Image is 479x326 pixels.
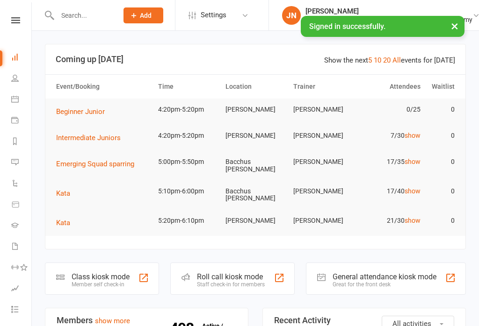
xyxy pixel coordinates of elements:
[56,132,127,143] button: Intermediate Juniors
[357,125,425,147] td: 7/30
[289,151,357,173] td: [PERSON_NAME]
[221,151,289,180] td: Bacchus [PERSON_NAME]
[154,180,222,202] td: 5:10pm-6:00pm
[425,75,458,99] th: Waitlist
[446,16,463,36] button: ×
[57,316,237,325] h3: Members
[274,316,454,325] h3: Recent Activity
[357,151,425,173] td: 17/35
[305,15,472,24] div: Noble Family Karate Centres t/as Shindo Karate Academy
[154,151,222,173] td: 5:00pm-5:50pm
[282,6,301,25] div: JN
[56,188,77,199] button: Kata
[289,180,357,202] td: [PERSON_NAME]
[305,7,472,15] div: [PERSON_NAME]
[289,125,357,147] td: [PERSON_NAME]
[56,158,141,170] button: Emerging Squad sparring
[357,210,425,232] td: 21/30
[221,180,289,210] td: Bacchus [PERSON_NAME]
[425,210,458,232] td: 0
[221,125,289,147] td: [PERSON_NAME]
[309,22,385,31] span: Signed in successfully.
[374,56,381,64] a: 10
[289,210,357,232] td: [PERSON_NAME]
[289,75,357,99] th: Trainer
[154,99,222,120] td: 4:20pm-5:20pm
[56,217,77,228] button: Kata
[392,56,401,64] a: All
[11,48,32,69] a: Dashboard
[56,134,121,142] span: Intermediate Juniors
[405,158,421,165] a: show
[11,111,32,132] a: Payments
[140,12,152,19] span: Add
[56,55,455,64] h3: Coming up [DATE]
[56,107,105,116] span: Beginner Junior
[72,281,130,288] div: Member self check-in
[56,106,111,117] button: Beginner Junior
[154,210,222,232] td: 5:20pm-6:10pm
[405,132,421,139] a: show
[11,132,32,153] a: Reports
[405,217,421,224] a: show
[72,272,130,281] div: Class kiosk mode
[56,160,134,168] span: Emerging Squad sparring
[333,272,436,281] div: General attendance kiosk mode
[11,195,32,216] a: Product Sales
[368,56,372,64] a: 5
[425,151,458,173] td: 0
[11,69,32,90] a: People
[221,210,289,232] td: [PERSON_NAME]
[383,56,391,64] a: 20
[197,281,265,288] div: Staff check-in for members
[425,180,458,202] td: 0
[425,99,458,120] td: 0
[123,7,163,23] button: Add
[95,317,130,325] a: show more
[201,5,226,26] span: Settings
[11,279,32,300] a: Assessments
[357,180,425,202] td: 17/40
[425,125,458,147] td: 0
[324,55,455,66] div: Show the next events for [DATE]
[52,75,154,99] th: Event/Booking
[333,281,436,288] div: Great for the front desk
[221,99,289,120] td: [PERSON_NAME]
[405,187,421,195] a: show
[54,9,111,22] input: Search...
[154,125,222,147] td: 4:20pm-5:20pm
[56,189,70,198] span: Kata
[11,90,32,111] a: Calendar
[197,272,265,281] div: Roll call kiosk mode
[289,99,357,120] td: [PERSON_NAME]
[357,99,425,120] td: 0/25
[56,219,70,227] span: Kata
[357,75,425,99] th: Attendees
[154,75,222,99] th: Time
[221,75,289,99] th: Location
